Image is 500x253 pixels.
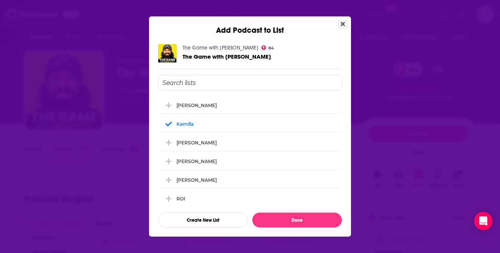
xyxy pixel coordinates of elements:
button: Create New List [158,213,248,227]
img: The Game with Alex Hormozi [158,44,176,62]
div: [PERSON_NAME] [176,140,217,146]
div: Add Podcast to List [149,16,351,35]
div: Ashlyn [158,134,342,151]
div: Kamilla [158,115,342,132]
div: ROI [158,190,342,207]
button: Done [252,213,342,227]
div: Elyse [158,171,342,188]
div: Logan [158,97,342,114]
div: Add Podcast To List [158,75,342,227]
a: The Game with Alex Hormozi [183,53,271,60]
div: [PERSON_NAME] [176,159,217,164]
div: [PERSON_NAME] [176,102,217,108]
div: Open Intercom Messenger [474,212,492,230]
span: 84 [268,46,274,50]
button: Close [338,19,348,29]
div: Braden [158,153,342,170]
span: The Game with [PERSON_NAME] [183,53,271,60]
a: 84 [261,45,274,50]
input: Search lists [158,75,342,91]
div: [PERSON_NAME] [176,177,217,183]
div: ROI [176,196,185,202]
a: The Game with Alex Hormozi [183,45,258,51]
div: Kamilla [176,121,194,127]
